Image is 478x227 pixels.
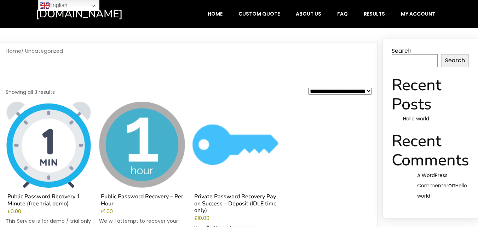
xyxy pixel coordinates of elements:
a: A WordPress Commenter [417,172,448,189]
h2: Recent Comments [392,132,469,170]
h2: Public Password Recovery – Per Hour [99,193,185,209]
select: Shop order [308,88,372,95]
a: Public Password Recovery – Per Hour [99,102,185,209]
h1: Uncategorized [6,60,372,87]
a: About Us [288,7,329,21]
img: en [40,1,49,10]
bdi: 0.00 [7,208,21,215]
a: Home [6,47,21,55]
span: Custom Quote [238,11,280,17]
a: Custom Quote [231,7,287,21]
img: Private Password Recovery Pay on Success - Deposit (IDLE time only) [192,102,278,188]
span: FAQ [337,11,348,17]
a: Home [200,7,230,21]
span: My account [401,11,435,17]
span: Results [364,11,385,17]
a: Public Password Recovery 1 Minute (free trial demo) [6,102,92,209]
p: Showing all 3 results [6,88,55,97]
span: £ [101,208,104,215]
button: Search [441,54,469,67]
bdi: 1.00 [101,208,113,215]
h2: Private Password Recovery Pay on Success – Deposit (IDLE time only) [192,193,278,216]
img: Public Password Recovery 1 Minute (free trial demo) [6,102,92,188]
label: Search [392,47,411,55]
h2: Recent Posts [392,76,469,114]
nav: Breadcrumb [6,48,372,55]
a: [DOMAIN_NAME] [36,7,153,21]
a: Results [356,7,392,21]
a: My account [393,7,443,21]
a: Private Password Recovery Pay on Success – Deposit (IDLE time only) [192,102,278,216]
span: £ [194,215,197,222]
a: FAQ [330,7,355,21]
span: About Us [296,11,321,17]
span: Home [208,11,223,17]
img: Public Password Recovery - Per Hour [99,102,185,188]
span: £ [7,208,11,215]
a: Hello world! [417,182,467,199]
a: Hello world! [403,115,431,122]
bdi: 10.00 [194,215,209,222]
h2: Public Password Recovery 1 Minute (free trial demo) [6,193,92,209]
footer: on [417,170,469,201]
